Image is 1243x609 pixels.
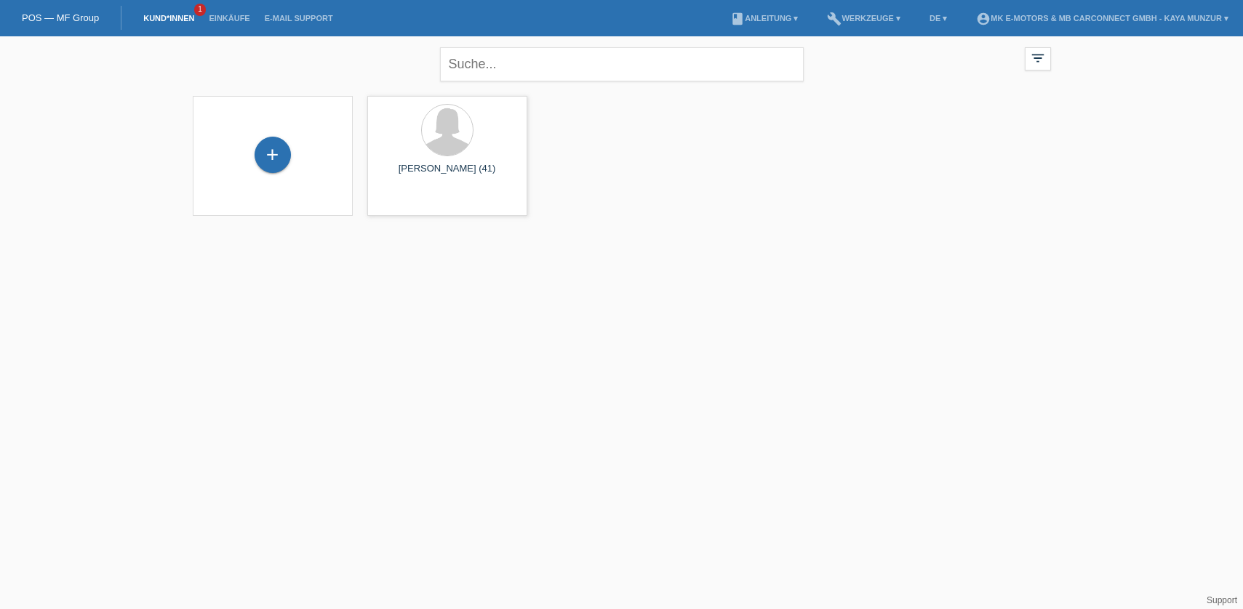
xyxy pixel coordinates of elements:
[723,14,805,23] a: bookAnleitung ▾
[201,14,257,23] a: Einkäufe
[969,14,1236,23] a: account_circleMK E-MOTORS & MB CarConnect GmbH - Kaya Munzur ▾
[730,12,745,26] i: book
[1030,50,1046,66] i: filter_list
[22,12,99,23] a: POS — MF Group
[976,12,991,26] i: account_circle
[194,4,206,16] span: 1
[820,14,908,23] a: buildWerkzeuge ▾
[257,14,340,23] a: E-Mail Support
[440,47,804,81] input: Suche...
[1207,595,1237,605] a: Support
[136,14,201,23] a: Kund*innen
[255,142,290,167] div: Kund*in hinzufügen
[827,12,842,26] i: build
[379,163,516,186] div: [PERSON_NAME] (41)
[922,14,954,23] a: DE ▾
